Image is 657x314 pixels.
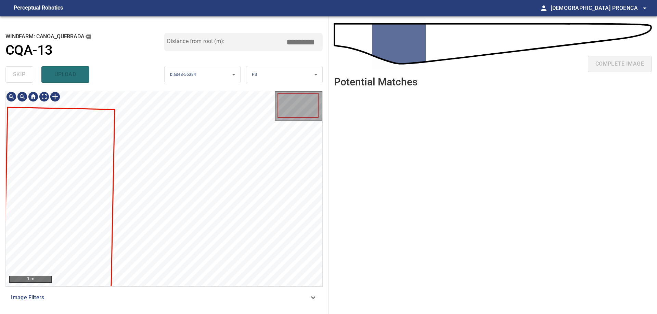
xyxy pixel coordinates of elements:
span: bladeB-56384 [170,72,196,77]
span: Image Filters [11,293,309,302]
div: Image Filters [5,289,323,306]
div: bladeB-56384 [165,66,241,83]
span: [DEMOGRAPHIC_DATA] Proenca [551,3,649,13]
label: Distance from root (m): [167,39,224,44]
span: person [540,4,548,12]
figcaption: Perceptual Robotics [14,3,63,14]
div: Go home [28,91,39,102]
h2: Potential Matches [334,76,417,87]
a: CQA-13 [5,42,164,58]
span: arrow_drop_down [641,4,649,12]
h2: windfarm: CANOA_QUEBRADA [5,33,164,40]
div: Toggle selection [50,91,61,102]
span: PS [252,72,257,77]
h1: CQA-13 [5,42,52,58]
div: PS [246,66,322,83]
div: Toggle full page [39,91,50,102]
button: copy message details [85,33,92,40]
div: Zoom in [6,91,17,102]
button: [DEMOGRAPHIC_DATA] Proenca [548,1,649,15]
div: Zoom out [17,91,28,102]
